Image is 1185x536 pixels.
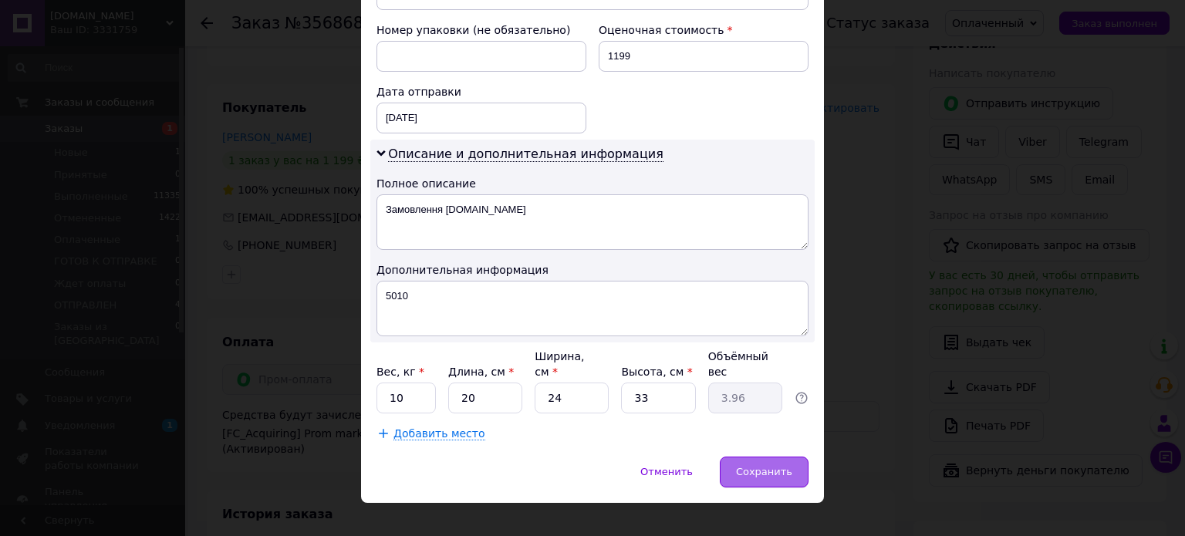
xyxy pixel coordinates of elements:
[535,350,584,378] label: Ширина, см
[376,262,809,278] div: Дополнительная информация
[448,366,514,378] label: Длина, см
[376,366,424,378] label: Вес, кг
[393,427,485,440] span: Добавить место
[640,466,693,477] span: Отменить
[376,84,586,99] div: Дата отправки
[388,147,663,162] span: Описание и дополнительная информация
[708,349,782,379] div: Объёмный вес
[376,176,809,191] div: Полное описание
[599,22,809,38] div: Оценочная стоимость
[376,194,809,250] textarea: Замовлення [DOMAIN_NAME]
[376,281,809,336] textarea: 5010
[621,366,692,378] label: Высота, см
[376,22,586,38] div: Номер упаковки (не обязательно)
[736,466,792,477] span: Сохранить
